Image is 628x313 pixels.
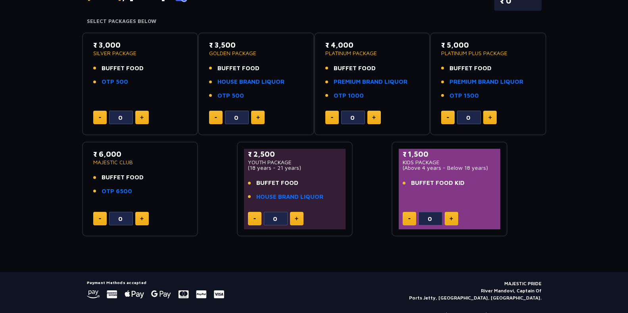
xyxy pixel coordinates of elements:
p: GOLDEN PACKAGE [209,50,303,56]
img: plus [372,115,376,119]
p: MAJESTIC CLUB [93,159,187,165]
img: plus [140,217,144,221]
p: ₹ 3,500 [209,40,303,50]
p: ₹ 1,500 [403,149,497,159]
img: plus [256,115,260,119]
p: (Above 4 years - Below 18 years) [403,165,497,171]
span: BUFFET FOOD [217,64,259,73]
p: ₹ 3,000 [93,40,187,50]
span: BUFFET FOOD [102,64,144,73]
img: plus [488,115,492,119]
p: (18 years - 21 years) [248,165,342,171]
img: minus [254,218,256,219]
p: KIDS PACKAGE [403,159,497,165]
span: BUFFET FOOD [256,179,298,188]
img: minus [99,117,101,118]
h5: Payment Methods accepted [87,280,224,285]
p: ₹ 2,500 [248,149,342,159]
span: BUFFET FOOD [334,64,376,73]
img: plus [295,217,298,221]
a: OTP 1000 [334,91,364,100]
img: minus [215,117,217,118]
p: PLATINUM PLUS PACKAGE [441,50,535,56]
h4: Select Packages Below [87,18,542,25]
p: ₹ 6,000 [93,149,187,159]
p: ₹ 4,000 [325,40,419,50]
span: BUFFET FOOD KID [411,179,465,188]
img: minus [99,218,101,219]
a: HOUSE BRAND LIQUOR [217,77,284,86]
a: OTP 500 [102,77,128,86]
a: HOUSE BRAND LIQUOR [256,192,323,202]
p: YOUTH PACKAGE [248,159,342,165]
img: minus [331,117,333,118]
a: PREMIUM BRAND LIQUOR [334,77,407,86]
span: BUFFET FOOD [449,64,492,73]
p: ₹ 5,000 [441,40,535,50]
img: plus [449,217,453,221]
a: OTP 1500 [449,91,479,100]
a: OTP 500 [217,91,244,100]
p: SILVER PACKAGE [93,50,187,56]
img: plus [140,115,144,119]
a: PREMIUM BRAND LIQUOR [449,77,523,86]
p: PLATINUM PACKAGE [325,50,419,56]
img: minus [408,218,411,219]
span: BUFFET FOOD [102,173,144,182]
img: minus [447,117,449,118]
p: MAJESTIC PRIDE River Mandovi, Captain Of Ports Jetty, [GEOGRAPHIC_DATA], [GEOGRAPHIC_DATA]. [409,280,542,301]
a: OTP 6500 [102,187,132,196]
